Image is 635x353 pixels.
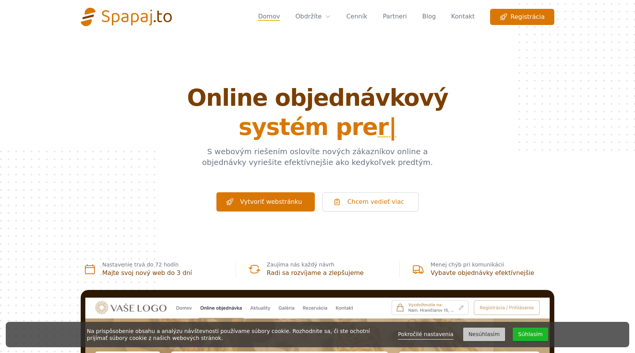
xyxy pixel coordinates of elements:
[463,328,505,341] button: Nesúhlasím
[267,268,387,278] h3: Radi sa rozvíjame a zlepšujeme
[398,330,453,340] a: Pokročilé nastavenia
[346,9,367,25] a: Cenník
[81,9,554,25] nav: Global
[490,9,554,25] a: Registrácia
[102,268,223,278] h3: Majte svoj nový web do 3 dní
[431,268,551,278] h3: Vybavte objednávky efektívnejšie
[81,86,554,109] span: Online objednávkový
[188,146,447,168] p: S webovým riešením oslovíte nových zákazníkov online a objednávky vyriešite efektívnejšie ako ked...
[500,12,545,22] span: Registrácia
[377,113,388,140] span: r
[389,113,396,140] span: |
[216,192,314,211] a: Vytvoriť webstránku
[451,9,475,25] a: Kontakt
[322,192,419,211] a: Chcem vedieť viac
[295,12,331,21] a: Obdržíte
[383,9,407,25] a: Partneri
[81,115,554,138] span: systém pre
[513,328,548,341] button: Súhlasím
[267,261,387,268] p: Zaujíma nás každý návrh
[422,9,436,25] a: Blog
[431,261,551,268] p: Menej chýb pri komunikácii
[87,328,381,341] div: Na prispôsobenie obsahu a analýzu návštevnosti používame súbory cookie. Rozhodnite sa, či ste och...
[102,261,223,268] p: Nastavenie trvá do 72 hodín
[258,9,280,25] a: Domov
